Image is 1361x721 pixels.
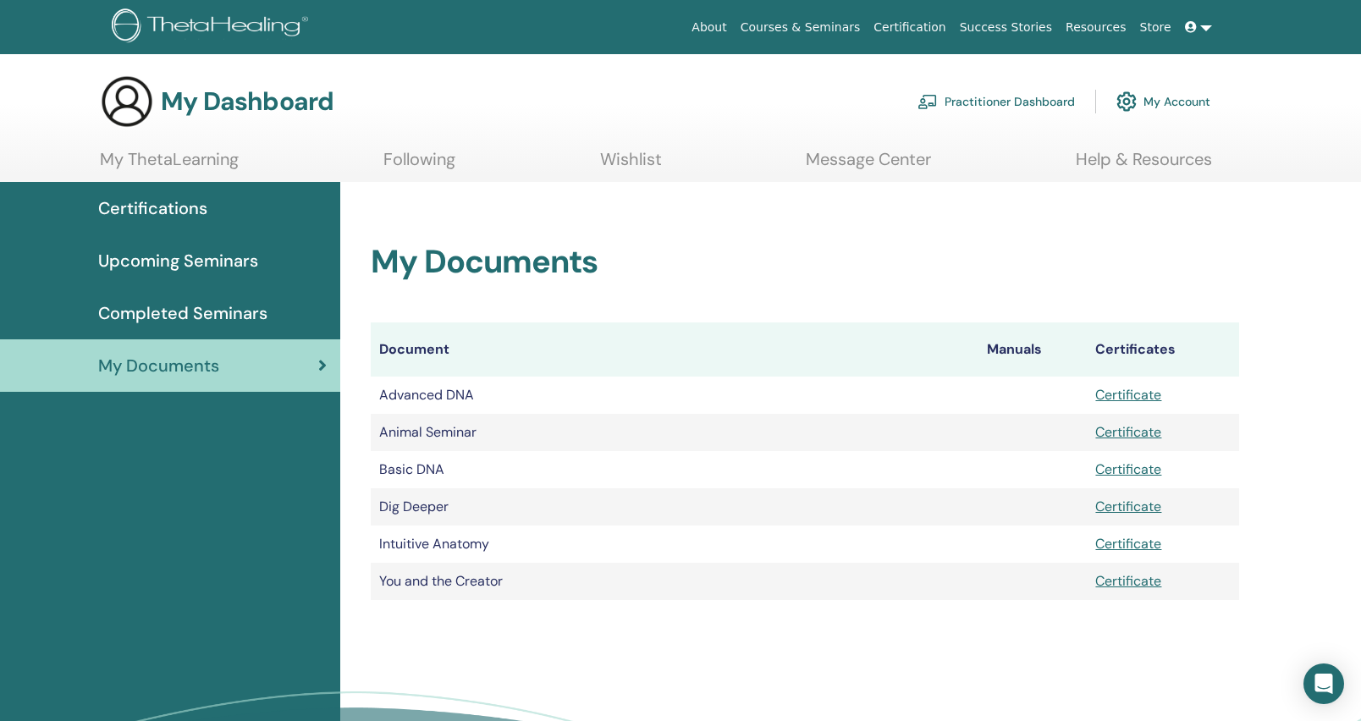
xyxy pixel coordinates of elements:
[100,74,154,129] img: generic-user-icon.jpg
[1133,12,1178,43] a: Store
[371,377,978,414] td: Advanced DNA
[371,526,978,563] td: Intuitive Anatomy
[1116,83,1210,120] a: My Account
[371,322,978,377] th: Document
[867,12,952,43] a: Certification
[98,300,267,326] span: Completed Seminars
[371,243,1239,282] h2: My Documents
[112,8,314,47] img: logo.png
[600,149,662,182] a: Wishlist
[734,12,868,43] a: Courses & Seminars
[978,322,1087,377] th: Manuals
[100,149,239,182] a: My ThetaLearning
[371,414,978,451] td: Animal Seminar
[685,12,733,43] a: About
[98,195,207,221] span: Certifications
[383,149,455,182] a: Following
[1095,460,1161,478] a: Certificate
[1095,535,1161,553] a: Certificate
[371,488,978,526] td: Dig Deeper
[1095,386,1161,404] a: Certificate
[1303,663,1344,704] div: Open Intercom Messenger
[98,353,219,378] span: My Documents
[1076,149,1212,182] a: Help & Resources
[806,149,931,182] a: Message Center
[1059,12,1133,43] a: Resources
[953,12,1059,43] a: Success Stories
[1087,322,1239,377] th: Certificates
[1095,423,1161,441] a: Certificate
[1095,572,1161,590] a: Certificate
[161,86,333,117] h3: My Dashboard
[371,451,978,488] td: Basic DNA
[371,563,978,600] td: You and the Creator
[1095,498,1161,515] a: Certificate
[917,94,938,109] img: chalkboard-teacher.svg
[917,83,1075,120] a: Practitioner Dashboard
[98,248,258,273] span: Upcoming Seminars
[1116,87,1137,116] img: cog.svg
